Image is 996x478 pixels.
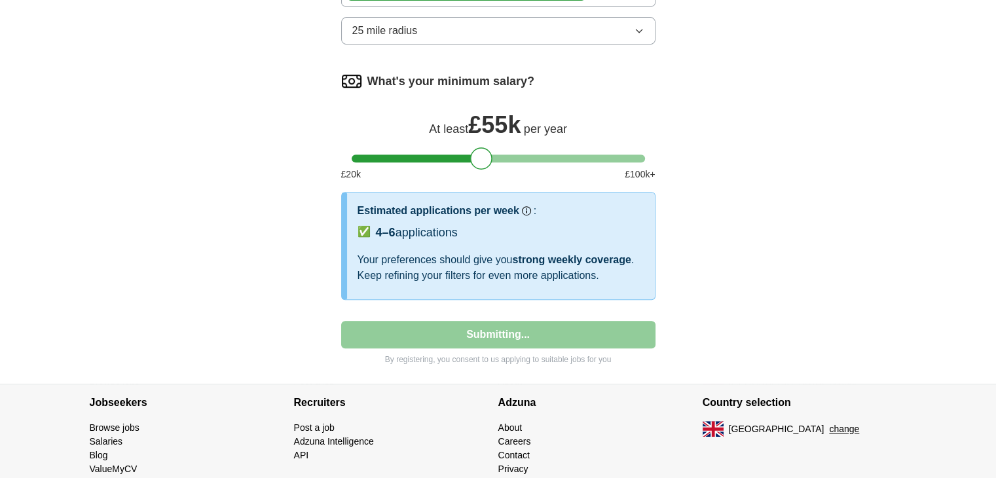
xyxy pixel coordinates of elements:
label: What's your minimum salary? [367,73,534,90]
a: Post a job [294,422,335,433]
span: ✅ [358,224,371,240]
a: About [498,422,523,433]
div: applications [376,224,458,242]
a: Salaries [90,436,123,447]
h4: Country selection [703,384,907,421]
a: Blog [90,450,108,460]
a: Privacy [498,464,528,474]
span: [GEOGRAPHIC_DATA] [729,422,824,436]
a: Careers [498,436,531,447]
a: ValueMyCV [90,464,138,474]
button: Submitting... [341,321,655,348]
a: Contact [498,450,530,460]
a: Browse jobs [90,422,139,433]
h3: Estimated applications per week [358,203,519,219]
h3: : [534,203,536,219]
button: 25 mile radius [341,17,655,45]
div: Your preferences should give you . Keep refining your filters for even more applications. [358,252,644,284]
p: By registering, you consent to us applying to suitable jobs for you [341,354,655,365]
span: 4–6 [376,226,396,239]
img: salary.png [341,71,362,92]
a: Adzuna Intelligence [294,436,374,447]
span: £ 20 k [341,168,361,181]
span: 25 mile radius [352,23,418,39]
img: UK flag [703,421,724,437]
a: API [294,450,309,460]
span: per year [524,122,567,136]
span: At least [429,122,468,136]
span: strong weekly coverage [512,254,631,265]
button: change [829,422,859,436]
span: £ 55k [468,111,521,138]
